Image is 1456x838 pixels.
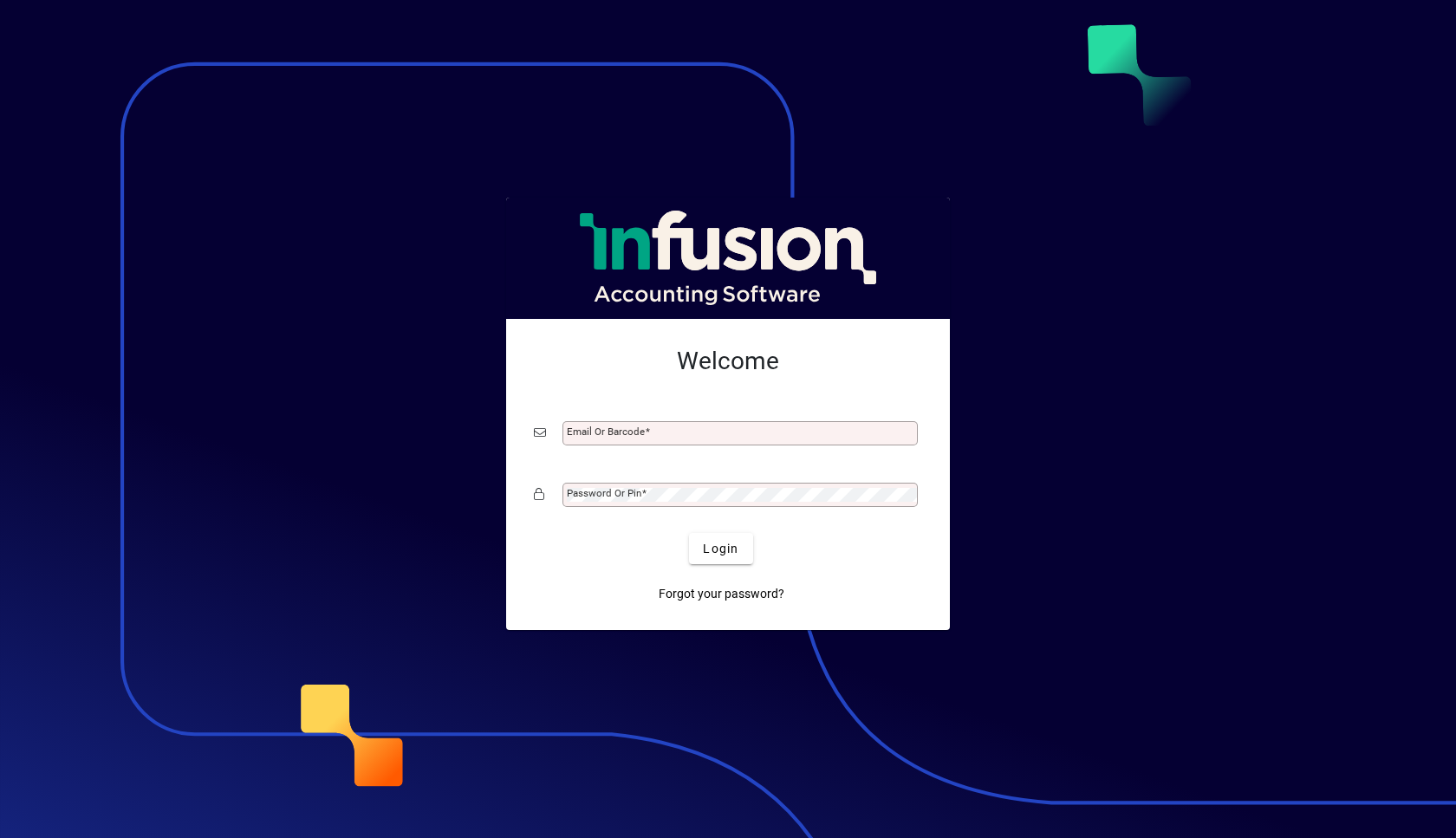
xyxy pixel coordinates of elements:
span: Login [703,540,738,558]
span: Forgot your password? [659,585,784,603]
a: Forgot your password? [652,578,791,609]
button: Login [689,533,752,564]
h2: Welcome [534,347,922,376]
mat-label: Email or Barcode [567,425,645,438]
mat-label: Password or Pin [567,487,641,499]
